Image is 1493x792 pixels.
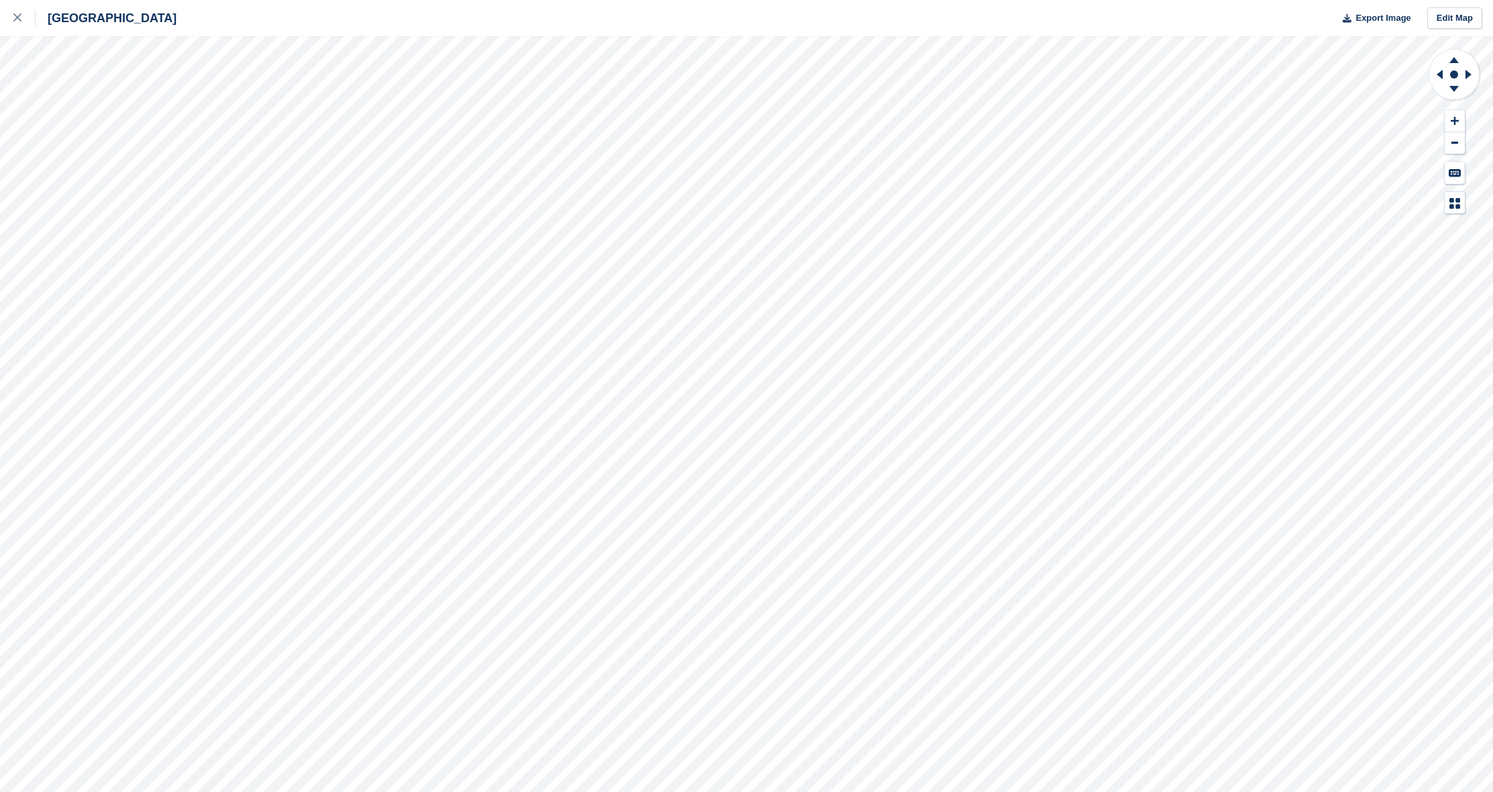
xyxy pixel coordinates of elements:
[1355,11,1410,25] span: Export Image
[1445,132,1465,154] button: Zoom Out
[1427,7,1482,30] a: Edit Map
[1445,162,1465,184] button: Keyboard Shortcuts
[1335,7,1411,30] button: Export Image
[36,10,176,26] div: [GEOGRAPHIC_DATA]
[1445,110,1465,132] button: Zoom In
[1445,192,1465,214] button: Map Legend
